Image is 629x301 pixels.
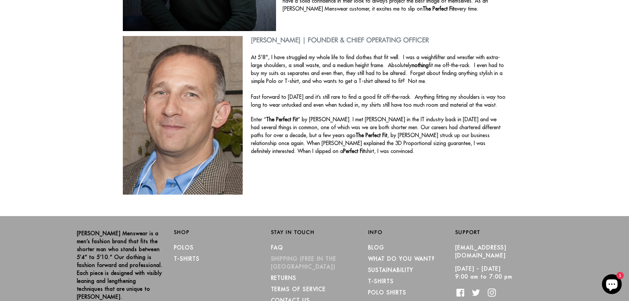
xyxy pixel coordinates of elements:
[356,132,387,138] strong: The Perfect Fit
[455,265,542,281] p: [DATE] - [DATE] 9:00 am to 7:00 pm
[412,62,429,68] strong: nothing
[343,148,365,154] strong: Perfect Fit
[271,286,326,292] a: TERMS OF SERVICE
[174,255,200,262] a: T-Shirts
[123,36,507,44] h2: [PERSON_NAME] | Founder & Chief Operating Officer
[271,255,336,270] a: SHIPPING (Free in the [GEOGRAPHIC_DATA])
[368,289,406,296] a: Polo Shirts
[271,229,358,235] h2: Stay in Touch
[271,244,284,251] a: FAQ
[455,229,552,235] h2: Support
[600,274,624,296] inbox-online-store-chat: Shopify online store chat
[368,255,435,262] a: What Do You Want?
[174,229,261,235] h2: Shop
[266,116,298,123] strong: The Perfect Fit
[251,54,506,108] span: At 5'8", I have struggled my whole life to find clothes that fit well. I was a weightlifter and w...
[455,244,507,259] a: [EMAIL_ADDRESS][DOMAIN_NAME]
[368,267,414,273] a: Sustainability
[368,229,455,235] h2: Info
[423,5,454,12] strong: The Perfect Fit
[123,115,507,155] p: Enter “ ” by [PERSON_NAME]. I met [PERSON_NAME] in the IT industry back in [DATE] and we had seve...
[368,244,385,251] a: Blog
[368,278,394,284] a: T-Shirts
[174,244,194,251] a: Polos
[271,275,297,281] a: RETURNS
[123,36,243,195] img: about chief operating officer brett lawrence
